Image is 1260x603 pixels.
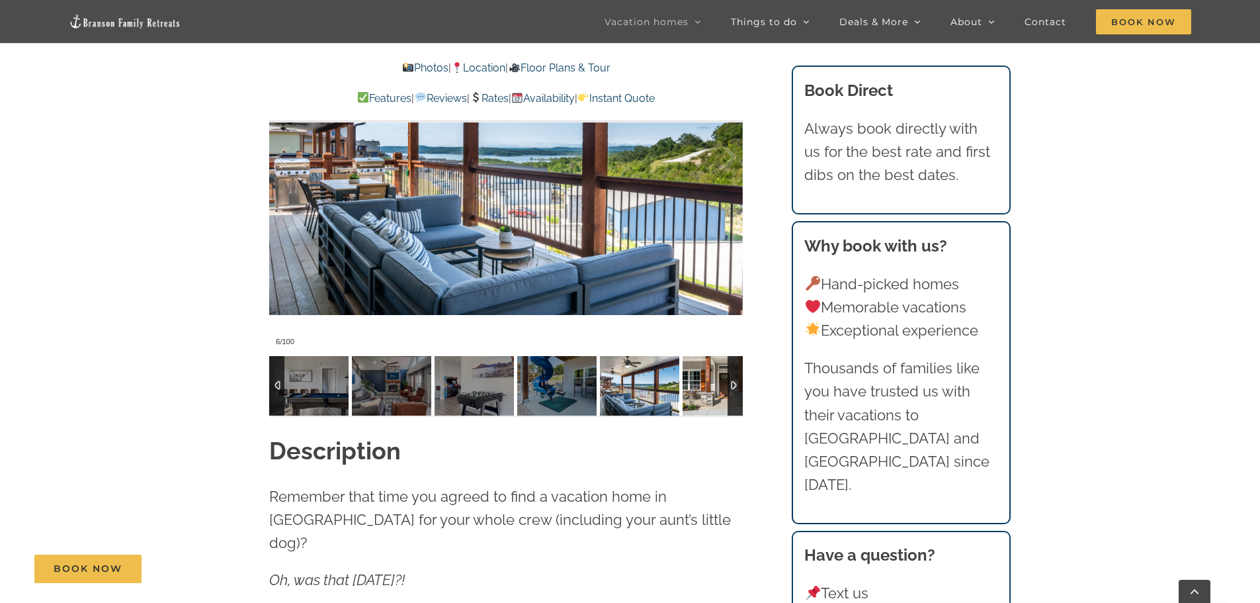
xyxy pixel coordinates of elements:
span: Book Now [54,563,122,575]
a: Availability [511,92,575,105]
b: Book Direct [804,81,893,100]
img: Branson Family Retreats Logo [69,14,181,29]
img: 058-Skye-Retreat-Branson-Family-Retreats-Table-Rock-Lake-vacation-home-1622-scaled.jpg-nggid04189... [517,356,597,416]
img: 📸 [403,62,413,73]
a: Floor Plans & Tour [508,62,610,74]
p: Always book directly with us for the best rate and first dibs on the best dates. [804,117,997,187]
img: 00-Skye-Retreat-at-Table-Rock-Lake-1040-scaled.jpg-nggid042764-ngg0dyn-120x90-00f0w010c011r110f11... [269,356,349,416]
img: 💲 [470,92,481,103]
span: Oh, was that [DATE]?! [269,571,405,588]
span: Things to do [731,17,797,26]
img: 💬 [415,92,426,103]
a: Location [451,62,505,74]
span: Remember that time you agreed to find a vacation home in [GEOGRAPHIC_DATA] for your whole crew (i... [269,488,731,551]
span: Book Now [1096,9,1191,34]
img: 006-Skye-Retreat-Branson-Family-Retreats-Table-Rock-Lake-vacation-home-1468-scaled.jpg-nggid04187... [683,356,762,416]
p: Thousands of families like you have trusted us with their vacations to [GEOGRAPHIC_DATA] and [GEO... [804,357,997,496]
img: 👉 [578,92,589,103]
img: 00-Skye-Retreat-at-Table-Rock-Lake-1043-scaled.jpg-nggid042766-ngg0dyn-120x90-00f0w010c011r110f11... [435,356,514,416]
h3: Why book with us? [804,234,997,258]
img: 📆 [512,92,523,103]
span: Vacation homes [605,17,689,26]
a: Instant Quote [577,92,655,105]
a: Features [357,92,411,105]
img: ❤️ [806,299,820,314]
strong: Have a question? [804,545,935,565]
strong: Description [269,437,401,465]
p: Hand-picked homes Memorable vacations Exceptional experience [804,273,997,343]
img: 🔑 [806,276,820,291]
a: Rates [470,92,509,105]
img: 🎥 [509,62,520,73]
p: | | [269,60,743,77]
img: 📌 [806,586,820,600]
a: Book Now [34,555,142,583]
img: 🌟 [806,322,820,337]
a: Photos [402,62,448,74]
span: About [950,17,982,26]
a: Reviews [414,92,466,105]
span: Contact [1025,17,1066,26]
img: ✅ [358,92,368,103]
span: Deals & More [839,17,908,26]
img: 📍 [452,62,462,73]
p: | | | | [269,90,743,107]
img: Skye-Retreat-at-Table-Rock-Lake-3004-Edit-scaled.jpg-nggid042979-ngg0dyn-120x90-00f0w010c011r110f... [352,356,431,416]
img: 054-Skye-Retreat-Branson-Family-Retreats-Table-Rock-Lake-vacation-home-1508-scaled.jpg-nggid04191... [600,356,679,416]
